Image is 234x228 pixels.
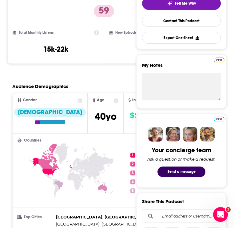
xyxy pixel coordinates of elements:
[175,1,196,6] span: Tell Me Why
[130,179,135,184] span: 4
[130,162,135,166] span: 2
[147,210,216,222] input: Email address or username...
[130,170,135,175] span: 3
[148,127,163,142] img: Sydney Profile
[56,214,152,221] span: ,
[14,108,86,117] div: [DEMOGRAPHIC_DATA]
[213,207,228,222] iframe: Intercom live chat
[183,127,197,142] img: Jules Profile
[157,166,205,177] button: Send a message
[226,207,231,212] span: 1
[19,30,54,35] h2: Total Monthly Listens
[94,5,114,17] p: 59
[214,58,224,62] img: Podchaser Pro
[214,117,224,122] img: Podchaser Pro
[97,98,105,102] span: Age
[24,138,42,142] span: Countries
[18,215,54,219] h3: Top Cities
[135,110,139,120] span: $
[165,127,180,142] img: Barbara Profile
[142,62,221,73] label: My Notes
[130,188,135,193] span: 5
[132,98,146,102] span: Income
[142,209,221,222] div: Search followers
[167,1,172,6] img: tell me why sparkle
[147,157,216,162] div: Ask a question or make a request.
[12,83,68,89] h2: Audience Demographics
[23,98,37,102] span: Gender
[142,15,221,27] a: Contact This Podcast
[115,30,149,35] h2: New Episode Listens
[56,214,151,219] span: [GEOGRAPHIC_DATA], [GEOGRAPHIC_DATA]
[95,110,117,122] span: 40 yo
[152,146,211,154] div: Your concierge team
[142,198,184,204] h3: Share This Podcast
[214,116,224,122] a: Pro website
[214,57,224,62] a: Pro website
[130,110,134,120] span: $
[130,153,135,158] span: 1
[56,222,145,226] span: [GEOGRAPHIC_DATA], [GEOGRAPHIC_DATA]
[43,45,68,54] h3: 15k-22k
[142,32,221,44] button: Export One-Sheet
[200,127,215,142] img: Jon Profile
[56,221,146,228] span: ,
